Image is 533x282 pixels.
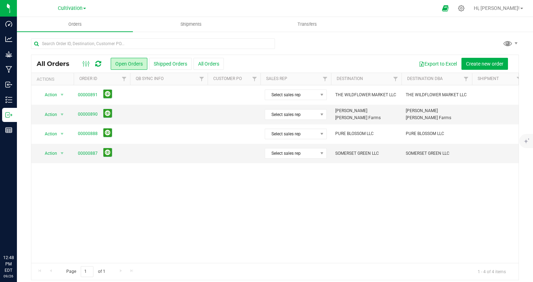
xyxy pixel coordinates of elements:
span: select [58,90,67,100]
p: 12:48 PM EDT [3,255,14,274]
span: Action [38,90,57,100]
div: Actions [37,77,71,82]
a: Shipments [133,17,249,32]
span: Hi, [PERSON_NAME]! [474,5,520,11]
a: Shipment [478,76,499,81]
input: Search Order ID, Destination, Customer PO... [31,38,275,49]
span: Select sales rep [265,129,318,139]
span: Action [38,129,57,139]
a: Filter [390,73,402,85]
span: Select sales rep [265,110,318,119]
span: Shipments [171,21,211,27]
a: 00000890 [78,111,98,118]
span: All Orders [37,60,76,68]
a: Sales Rep [266,76,287,81]
a: Destination DBA [407,76,443,81]
span: Action [38,110,57,119]
span: Cultivation [58,5,82,11]
inline-svg: Inventory [5,96,12,103]
input: 1 [81,266,93,277]
inline-svg: Grow [5,51,12,58]
span: PURE BLOSSOM LLC [335,130,397,137]
span: [PERSON_NAME] [PERSON_NAME] Farms [406,108,468,121]
span: 1 - 4 of 4 items [472,266,511,277]
iframe: Resource center [7,226,28,247]
a: 00000891 [78,92,98,98]
inline-svg: Inbound [5,81,12,88]
button: All Orders [194,58,224,70]
button: Create new order [461,58,508,70]
a: Filter [513,73,525,85]
a: Filter [118,73,130,85]
a: Orders [17,17,133,32]
button: Export to Excel [414,58,461,70]
span: select [58,129,67,139]
span: Orders [59,21,91,27]
inline-svg: Manufacturing [5,66,12,73]
inline-svg: Dashboard [5,20,12,27]
a: Filter [319,73,331,85]
a: 00000888 [78,130,98,137]
button: Shipped Orders [149,58,192,70]
a: QB Sync Info [136,76,164,81]
span: select [58,148,67,158]
span: Transfers [288,21,326,27]
inline-svg: Reports [5,127,12,134]
span: THE WILDFLOWER MARKET LLC [335,92,397,98]
span: Select sales rep [265,90,318,100]
inline-svg: Outbound [5,111,12,118]
span: select [58,110,67,119]
span: Action [38,148,57,158]
span: PURE BLOSSOM LLC [406,130,468,137]
a: Transfers [249,17,365,32]
a: Filter [196,73,208,85]
button: Open Orders [111,58,147,70]
span: Page of 1 [60,266,111,277]
a: 00000887 [78,150,98,157]
span: Open Ecommerce Menu [437,1,453,15]
span: SOMERSET GREEN LLC [335,150,397,157]
a: Destination [337,76,363,81]
span: Select sales rep [265,148,318,158]
a: Filter [460,73,472,85]
a: Order ID [79,76,97,81]
inline-svg: Analytics [5,36,12,43]
span: THE WILDFLOWER MARKET LLC [406,92,468,98]
a: Filter [249,73,261,85]
div: Manage settings [457,5,466,12]
span: Create new order [466,61,503,67]
span: [PERSON_NAME] [PERSON_NAME] Farms [335,108,397,121]
p: 09/26 [3,274,14,279]
a: Customer PO [213,76,242,81]
span: SOMERSET GREEN LLC [406,150,468,157]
